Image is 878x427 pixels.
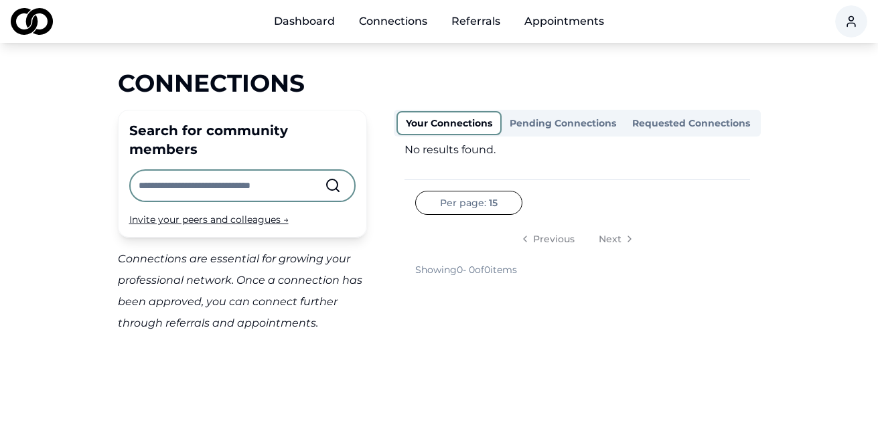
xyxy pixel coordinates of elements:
nav: pagination [415,226,739,252]
div: No results found. [405,142,750,158]
div: Showing 0 - 0 of 0 items [415,263,517,276]
button: Requested Connections [624,112,758,134]
div: Search for community members [129,121,356,159]
div: Connections are essential for growing your professional network. Once a connection has been appro... [118,248,367,334]
img: logo [11,8,53,35]
nav: Main [263,8,615,35]
a: Appointments [514,8,615,35]
span: 15 [489,196,498,209]
a: Referrals [441,8,511,35]
a: Connections [348,8,438,35]
button: Your Connections [396,111,502,135]
a: Dashboard [263,8,346,35]
button: Per page:15 [415,191,522,215]
button: Pending Connections [502,112,624,134]
div: Invite your peers and colleagues → [129,213,356,226]
div: Connections [118,70,761,96]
